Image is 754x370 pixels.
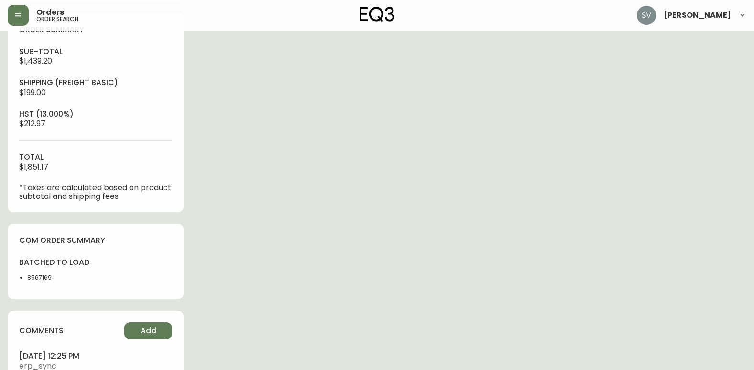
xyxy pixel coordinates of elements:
span: $212.97 [19,118,45,129]
span: Orders [36,9,64,16]
h4: [DATE] 12:25 pm [19,351,172,361]
button: Add [124,322,172,339]
h4: Shipping ( Freight Basic ) [19,77,172,88]
img: logo [360,7,395,22]
h4: comments [19,326,64,336]
span: $1,851.17 [19,162,48,173]
h4: com order summary [19,235,172,246]
span: Add [141,326,156,336]
h4: batched to load [19,257,90,268]
h4: sub-total [19,46,172,57]
h4: total [19,152,172,163]
span: $199.00 [19,87,46,98]
h4: hst (13.000%) [19,109,172,120]
p: *Taxes are calculated based on product subtotal and shipping fees [19,184,172,201]
span: $1,439.20 [19,55,52,66]
h5: order search [36,16,78,22]
li: 8567169 [27,273,90,282]
img: 0ef69294c49e88f033bcbeb13310b844 [637,6,656,25]
span: [PERSON_NAME] [664,11,731,19]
